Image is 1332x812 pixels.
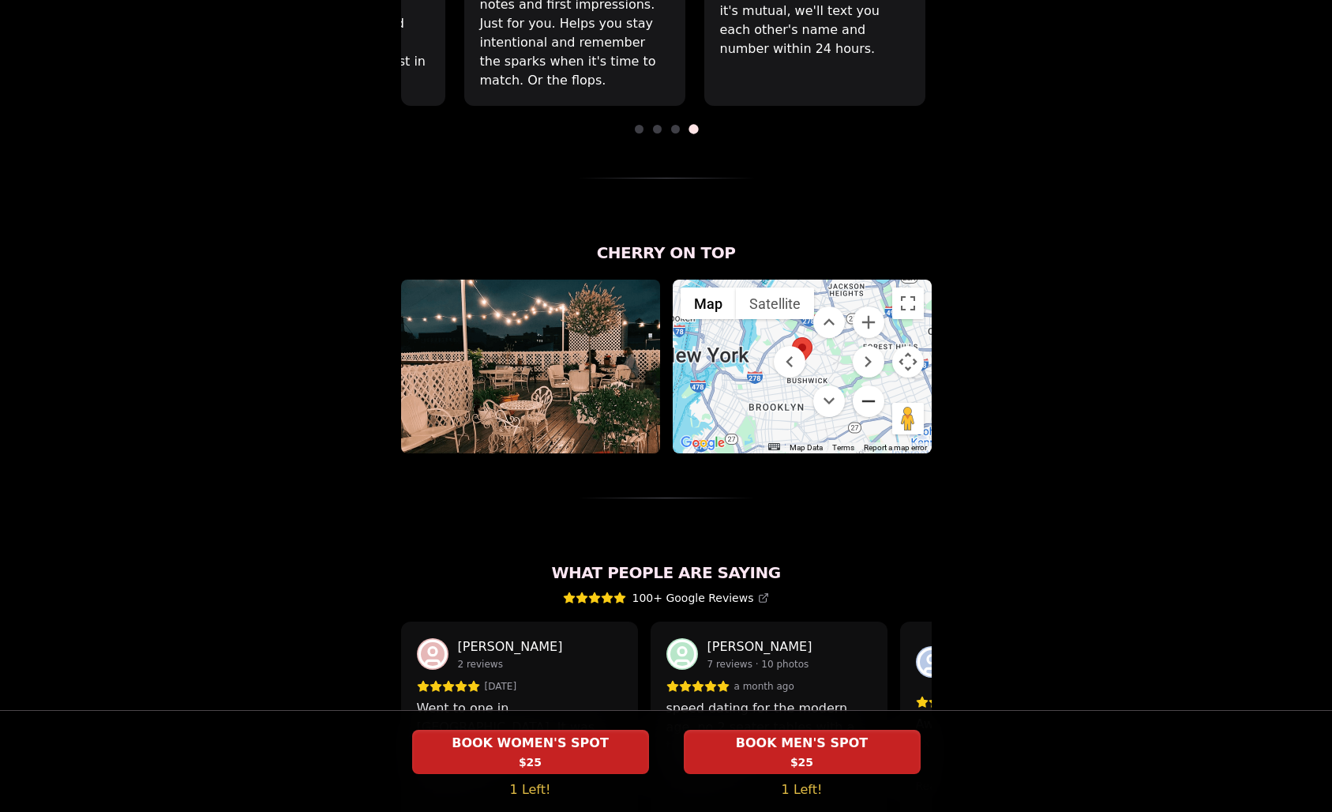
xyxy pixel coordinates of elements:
button: Move left [774,346,805,378]
button: Show street map [681,288,736,319]
button: Map camera controls [892,346,924,378]
h2: Cherry on Top [401,242,932,264]
button: Map Data [790,442,823,453]
span: [DATE] [485,680,517,693]
a: Report a map error [864,443,927,452]
span: 1 Left! [782,780,823,799]
p: Went to one in [GEOGRAPHIC_DATA]. It was very well organized! Easy to join, no need to download a... [417,699,622,756]
span: 100+ Google Reviews [632,590,770,606]
span: BOOK WOMEN'S SPOT [448,734,612,753]
button: Drag Pegman onto the map to open Street View [892,403,924,434]
span: 2 reviews [458,658,503,671]
button: Show satellite imagery [736,288,814,319]
a: 100+ Google Reviews [563,590,770,606]
button: BOOK MEN'S SPOT - 1 Left! [684,730,921,774]
button: Keyboard shortcuts [768,443,779,450]
img: Cherry on Top [401,280,660,453]
span: $25 [790,754,813,770]
span: 7 reviews · 10 photos [707,658,809,671]
button: Move up [813,306,845,338]
p: speed dating for the modern age. no 2 seater tables with a timer at the front of the room. just p... [666,699,872,756]
span: BOOK MEN'S SPOT [733,734,871,753]
span: $25 [519,754,542,770]
button: Toggle fullscreen view [892,288,924,319]
p: [PERSON_NAME] [458,637,563,656]
button: Zoom in [853,306,884,338]
h2: What People Are Saying [401,562,932,584]
img: Google [677,433,729,453]
a: Terms (opens in new tab) [832,443,854,452]
p: [PERSON_NAME] [707,637,812,656]
button: Zoom out [853,385,884,417]
a: Open this area in Google Maps (opens a new window) [677,433,729,453]
button: Move right [853,346,884,378]
span: 1 Left! [510,780,551,799]
button: Move down [813,385,845,417]
span: a month ago [734,680,794,693]
button: BOOK WOMEN'S SPOT - 1 Left! [412,730,649,774]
